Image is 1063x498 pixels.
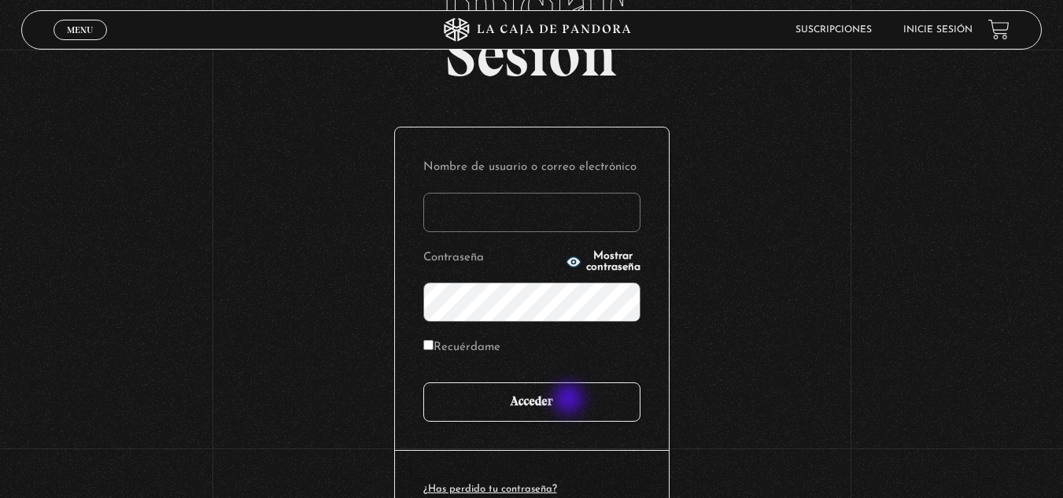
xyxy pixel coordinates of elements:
[423,336,500,360] label: Recuérdame
[67,25,93,35] span: Menu
[795,25,872,35] a: Suscripciones
[423,382,640,422] input: Acceder
[988,19,1009,40] a: View your shopping cart
[423,246,561,271] label: Contraseña
[423,484,557,494] a: ¿Has perdido tu contraseña?
[423,340,434,350] input: Recuérdame
[586,251,640,273] span: Mostrar contraseña
[566,251,640,273] button: Mostrar contraseña
[903,25,973,35] a: Inicie sesión
[61,38,98,49] span: Cerrar
[423,156,640,180] label: Nombre de usuario o correo electrónico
